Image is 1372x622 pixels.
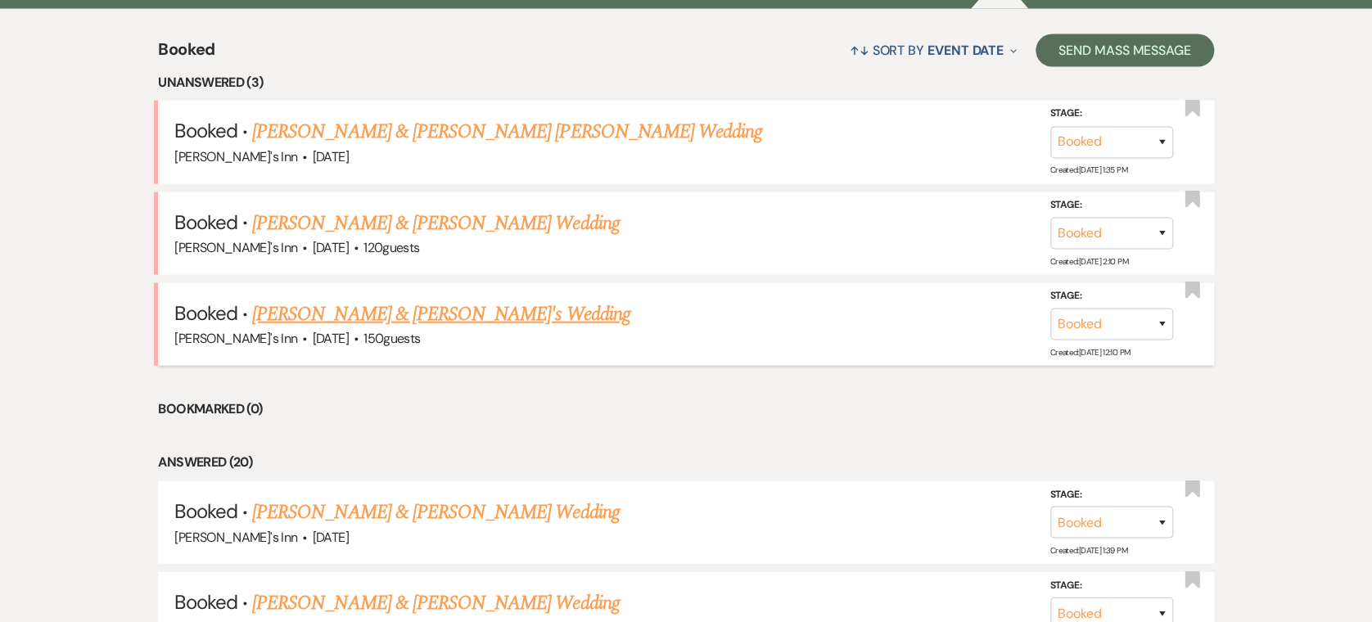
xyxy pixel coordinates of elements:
[313,148,349,165] span: [DATE]
[174,118,237,143] span: Booked
[158,72,1213,93] li: Unanswered (3)
[363,330,420,347] span: 150 guests
[1050,545,1127,556] span: Created: [DATE] 1:39 PM
[363,239,419,256] span: 120 guests
[1050,256,1128,267] span: Created: [DATE] 2:10 PM
[843,29,1023,72] button: Sort By Event Date
[1050,196,1173,214] label: Stage:
[1050,347,1130,358] span: Created: [DATE] 12:10 PM
[252,117,762,146] a: [PERSON_NAME] & [PERSON_NAME] [PERSON_NAME] Wedding
[158,399,1213,420] li: Bookmarked (0)
[158,452,1213,473] li: Answered (20)
[252,209,619,238] a: [PERSON_NAME] & [PERSON_NAME] Wedding
[174,589,237,615] span: Booked
[174,148,297,165] span: [PERSON_NAME]'s Inn
[1050,486,1173,504] label: Stage:
[313,239,349,256] span: [DATE]
[252,498,619,527] a: [PERSON_NAME] & [PERSON_NAME] Wedding
[174,330,297,347] span: [PERSON_NAME]'s Inn
[1050,287,1173,305] label: Stage:
[174,300,237,326] span: Booked
[174,239,297,256] span: [PERSON_NAME]'s Inn
[158,37,214,72] span: Booked
[850,42,869,59] span: ↑↓
[1050,106,1173,124] label: Stage:
[1050,577,1173,595] label: Stage:
[174,529,297,546] span: [PERSON_NAME]'s Inn
[313,330,349,347] span: [DATE]
[252,588,619,618] a: [PERSON_NAME] & [PERSON_NAME] Wedding
[1050,165,1127,175] span: Created: [DATE] 1:35 PM
[1036,34,1214,67] button: Send Mass Message
[174,498,237,524] span: Booked
[313,529,349,546] span: [DATE]
[252,300,630,329] a: [PERSON_NAME] & [PERSON_NAME]'s Wedding
[174,210,237,235] span: Booked
[927,42,1004,59] span: Event Date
